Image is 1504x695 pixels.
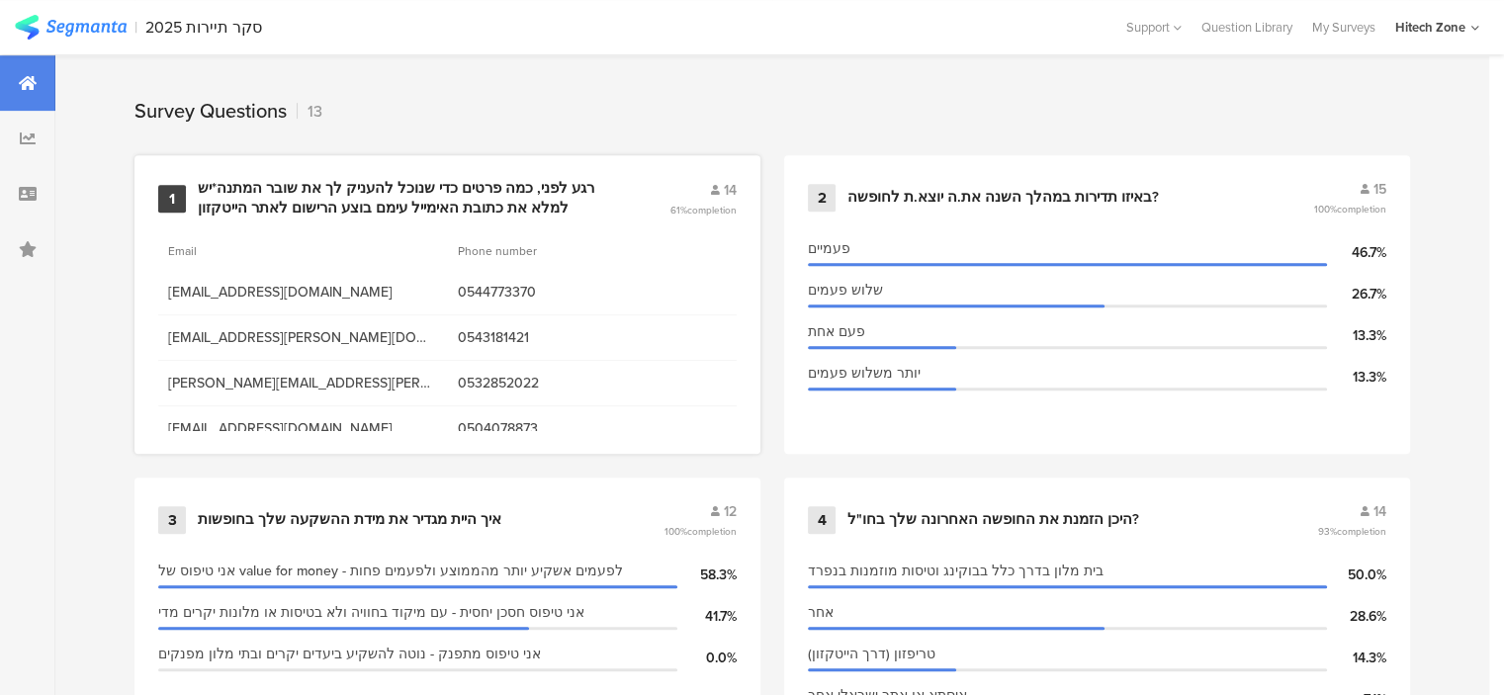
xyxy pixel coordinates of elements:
div: 3 [158,506,186,534]
span: אני טיפוס מתפנק - נוטה להשקיע ביעדים יקרים ובתי מלון מפנקים [158,644,541,664]
div: 58.3% [677,565,737,585]
div: Support [1126,12,1182,43]
span: 61% [670,203,737,217]
section: Phone number [458,242,592,260]
span: [EMAIL_ADDRESS][DOMAIN_NAME] [168,282,438,303]
div: 14.3% [1327,648,1386,668]
div: 50.0% [1327,565,1386,585]
div: 13 [297,100,322,123]
span: completion [1337,524,1386,539]
span: 93% [1318,524,1386,539]
div: 26.7% [1327,284,1386,304]
div: Survey Questions [134,96,287,126]
span: פעמיים [808,238,850,259]
span: completion [687,203,737,217]
div: 13.3% [1327,367,1386,388]
div: 41.7% [677,606,737,627]
div: 1 [158,185,186,213]
div: איך היית מגדיר את מידת ההשקעה שלך בחופשות [198,510,501,530]
div: 13.3% [1327,325,1386,346]
div: 4 [808,506,836,534]
span: יותר משלוש פעמים [808,363,921,384]
span: 100% [1314,202,1386,217]
div: 28.6% [1327,606,1386,627]
span: [EMAIL_ADDRESS][PERSON_NAME][DOMAIN_NAME] [168,327,438,348]
div: רגע לפני, כמה פרטים כדי שנוכל להעניק לך את שובר המתנה*יש למלא את כתובת האימייל עימם בוצע הרישום ל... [198,179,622,217]
span: אחר [808,602,834,623]
a: My Surveys [1302,18,1385,37]
span: 0532852022 [458,373,728,393]
div: באיזו תדירות במהלך השנה את.ה יוצא.ת לחופשה? [847,188,1159,208]
span: 100% [664,524,737,539]
span: 12 [724,501,737,522]
span: אני טיפוס של value for money - לפעמים אשקיע יותר מהממוצע ולפעמים פחות [158,561,623,581]
div: 46.7% [1327,242,1386,263]
div: סקר תיירות 2025 [145,18,262,37]
span: [PERSON_NAME][EMAIL_ADDRESS][PERSON_NAME][DOMAIN_NAME] [168,373,438,393]
span: 0543181421 [458,327,728,348]
span: 14 [724,180,737,201]
span: completion [1337,202,1386,217]
span: אני טיפוס חסכן יחסית - עם מיקוד בחוויה ולא בטיסות או מלונות יקרים מדי [158,602,584,623]
a: Question Library [1192,18,1302,37]
span: 15 [1373,179,1386,200]
span: טריפזון (דרך הייטקזון) [808,644,935,664]
div: 0.0% [677,648,737,668]
span: 0504078873 [458,418,728,439]
section: Email [168,242,303,260]
div: | [134,16,137,39]
span: [EMAIL_ADDRESS][DOMAIN_NAME] [168,418,438,439]
span: בית מלון בדרך כלל בבוקינג וטיסות מוזמנות בנפרד [808,561,1104,581]
div: היכן הזמנת את החופשה האחרונה שלך בחו"ל? [847,510,1139,530]
img: segmanta logo [15,15,127,40]
span: completion [687,524,737,539]
div: Hitech Zone [1395,18,1465,37]
span: 14 [1373,501,1386,522]
div: 2 [808,184,836,212]
span: שלוש פעמים [808,280,883,301]
span: 0544773370 [458,282,728,303]
span: פעם אחת [808,321,865,342]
